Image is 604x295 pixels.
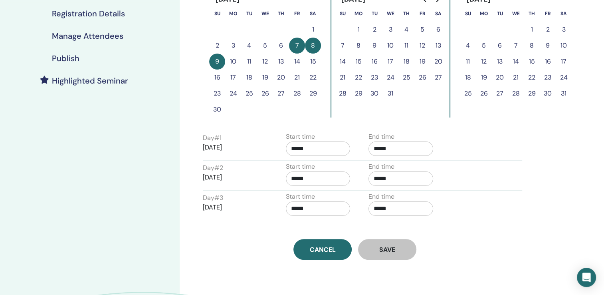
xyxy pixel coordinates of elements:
label: Day # 1 [203,133,222,143]
th: Monday [476,6,492,22]
button: 6 [273,38,289,54]
button: 18 [241,70,257,86]
button: 27 [273,86,289,102]
th: Tuesday [366,6,382,22]
button: 24 [556,70,572,86]
button: 3 [556,22,572,38]
button: 9 [540,38,556,54]
button: 30 [209,102,225,118]
label: End time [368,132,394,142]
th: Thursday [273,6,289,22]
button: 7 [335,38,351,54]
th: Friday [289,6,305,22]
p: [DATE] [203,173,267,182]
button: 20 [273,70,289,86]
button: 10 [556,38,572,54]
button: 13 [430,38,446,54]
button: 5 [414,22,430,38]
th: Thursday [398,6,414,22]
button: 15 [305,54,321,70]
button: 8 [305,38,321,54]
button: 31 [382,86,398,102]
span: Save [379,245,395,254]
th: Saturday [430,6,446,22]
th: Friday [414,6,430,22]
button: 17 [382,54,398,70]
button: 29 [524,86,540,102]
th: Tuesday [492,6,508,22]
button: 14 [289,54,305,70]
button: 25 [241,86,257,102]
button: 29 [351,86,366,102]
button: 19 [476,70,492,86]
span: Cancel [310,245,336,254]
button: 9 [209,54,225,70]
button: 6 [492,38,508,54]
button: 5 [257,38,273,54]
button: 28 [289,86,305,102]
button: 25 [460,86,476,102]
label: Start time [286,132,315,142]
label: Start time [286,162,315,171]
button: 4 [398,22,414,38]
button: 1 [524,22,540,38]
button: 26 [476,86,492,102]
button: 17 [225,70,241,86]
button: 11 [460,54,476,70]
button: 21 [289,70,305,86]
h4: Manage Attendees [52,31,123,41]
button: 28 [508,86,524,102]
th: Wednesday [382,6,398,22]
h4: Highlighted Seminar [52,76,128,86]
button: 30 [366,86,382,102]
button: 27 [492,86,508,102]
button: 22 [305,70,321,86]
button: 18 [398,54,414,70]
button: 28 [335,86,351,102]
button: 11 [398,38,414,54]
button: 7 [508,38,524,54]
button: 15 [351,54,366,70]
th: Tuesday [241,6,257,22]
button: 13 [492,54,508,70]
th: Wednesday [257,6,273,22]
button: 23 [366,70,382,86]
button: 10 [225,54,241,70]
th: Sunday [209,6,225,22]
button: 24 [225,86,241,102]
button: 5 [476,38,492,54]
button: 16 [540,54,556,70]
button: 24 [382,70,398,86]
button: 25 [398,70,414,86]
th: Friday [540,6,556,22]
button: 4 [241,38,257,54]
button: 9 [366,38,382,54]
button: 26 [257,86,273,102]
th: Sunday [460,6,476,22]
button: 12 [414,38,430,54]
button: 3 [225,38,241,54]
button: 6 [430,22,446,38]
button: 31 [556,86,572,102]
button: 10 [382,38,398,54]
h4: Registration Details [52,9,125,18]
button: 21 [335,70,351,86]
button: 19 [414,54,430,70]
th: Saturday [556,6,572,22]
button: 1 [351,22,366,38]
button: 20 [492,70,508,86]
button: 2 [540,22,556,38]
button: 1 [305,22,321,38]
button: 2 [366,22,382,38]
button: 18 [460,70,476,86]
button: 8 [351,38,366,54]
button: 29 [305,86,321,102]
a: Cancel [293,239,352,260]
button: 13 [273,54,289,70]
button: 20 [430,54,446,70]
button: 8 [524,38,540,54]
button: 14 [335,54,351,70]
th: Monday [351,6,366,22]
label: End time [368,192,394,201]
p: [DATE] [203,203,267,212]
